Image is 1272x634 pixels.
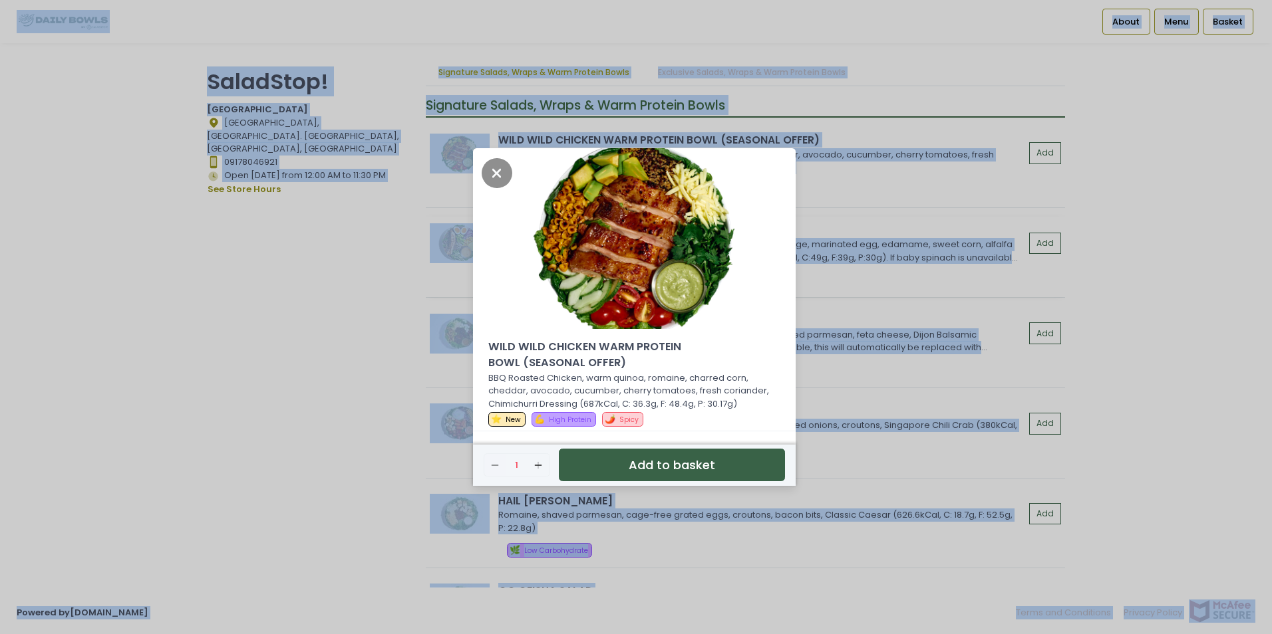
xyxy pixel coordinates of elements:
[506,415,521,425] span: New
[491,413,502,425] span: ⭐
[473,148,796,329] img: WILD WILD CHICKEN WARM PROTEIN BOWL (SEASONAL OFFER)
[619,415,639,425] span: Spicy
[549,415,591,425] span: High Protein
[482,165,512,179] button: Close
[605,413,615,425] span: 🌶️
[534,413,545,425] span: 💪
[559,449,785,481] button: Add to basket
[488,371,781,411] p: BBQ Roasted Chicken, warm quinoa, romaine, charred corn, cheddar, avocado, cucumber, cherry tomat...
[488,339,708,371] span: WILD WILD CHICKEN WARM PROTEIN BOWL (SEASONAL OFFER)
